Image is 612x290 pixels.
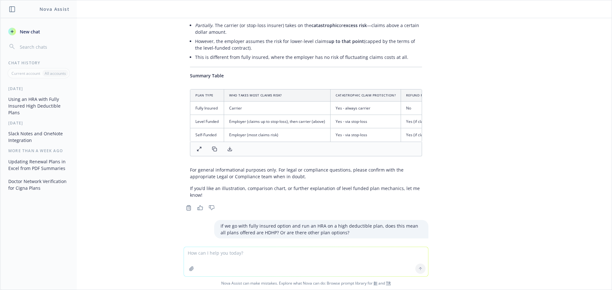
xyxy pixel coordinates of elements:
svg: Copy to clipboard [186,205,192,211]
input: Search chats [18,42,69,51]
p: if we go with fully insured option and run an HRA on a high deductible plan, does this mean all p... [221,223,422,236]
button: Using an HRA with Fully Insured High Deductible Plans [6,94,72,118]
span: up to that point [329,38,364,44]
td: Carrier [224,102,331,115]
button: Updating Renewal Plans in Excel from PDF Summaries [6,156,72,173]
h1: Nova Assist [40,6,69,12]
li: This is different from fully insured, where the employer has no risk of fluctuating claims costs ... [195,53,422,62]
td: No [401,102,450,115]
div: More than a week ago [1,148,77,153]
th: Catastrophic Claim Protection? [331,89,401,102]
th: Who Takes Most Claims Risk? [224,89,331,102]
td: Fully Insured [190,102,224,115]
div: Chat History [1,60,77,66]
p: If you’d like an illustration, comparison chart, or further explanation of level funded plan mech... [190,185,422,198]
span: catastrophic [311,22,339,28]
li: However, the employer assumes the risk for lower-level claims (capped by the terms of the level-f... [195,37,422,53]
th: Plan Type [190,89,224,102]
div: [DATE] [1,86,77,91]
em: Partially [195,22,212,28]
td: Employer (most claims risk) [224,128,331,142]
span: excess risk [343,22,367,28]
div: [DATE] [1,120,77,126]
button: Doctor Network Verification for Cigna Plans [6,176,72,193]
td: Self-Funded [190,128,224,142]
td: Yes - always carrier [331,102,401,115]
button: New chat [6,26,72,37]
td: Yes (if claims are low) [401,115,450,128]
span: Nova Assist can make mistakes. Explore what Nova can do: Browse prompt library for and [3,277,609,290]
a: TR [386,280,391,286]
p: For general informational purposes only. For legal or compliance questions, please confirm with t... [190,166,422,180]
td: Employer (claims up to stop-loss), then carrier (above) [224,115,331,128]
p: Current account [11,71,40,76]
span: Summary Table [190,73,224,79]
a: BI [374,280,377,286]
td: Yes - via stop-loss [331,128,401,142]
td: Yes - via stop-loss [331,115,401,128]
button: Slack Notes and OneNote Integration [6,128,72,145]
button: Thumbs down [207,203,217,212]
li: . The carrier (or stop-loss insurer) takes on the or —claims above a certain dollar amount. [195,21,422,37]
td: Level Funded [190,115,224,128]
td: Yes (if claims are low) [401,128,450,142]
span: New chat [18,28,40,35]
p: All accounts [45,71,66,76]
th: Refund Potential? [401,89,450,102]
